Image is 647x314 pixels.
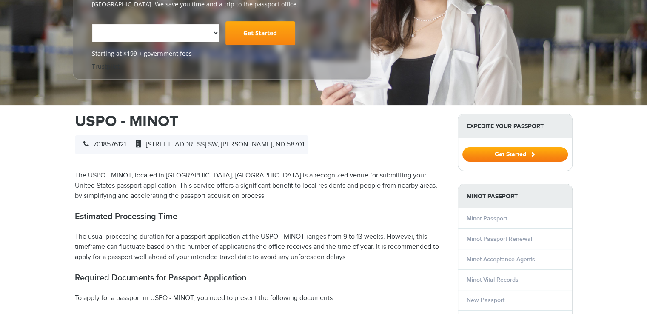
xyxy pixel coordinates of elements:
[75,232,445,263] p: The usual processing duration for a passport application at the USPO - MINOT ranges from 9 to 13 ...
[92,62,120,70] a: Trustpilot
[75,211,445,222] h2: Estimated Processing Time
[467,256,535,263] a: Minot Acceptance Agents
[225,21,295,45] a: Get Started
[467,276,519,283] a: Minot Vital Records
[458,184,572,208] strong: Minot Passport
[79,140,126,148] span: 7018576121
[458,114,572,138] strong: Expedite Your Passport
[75,171,445,201] p: The USPO - MINOT, located in [GEOGRAPHIC_DATA], [GEOGRAPHIC_DATA] is a recognized venue for submi...
[75,114,445,129] h1: USPO - MINOT
[467,297,504,304] a: New Passport
[462,147,568,162] button: Get Started
[131,140,304,148] span: [STREET_ADDRESS] SW, [PERSON_NAME], ND 58701
[92,49,351,58] span: Starting at $199 + government fees
[75,273,445,283] h2: Required Documents for Passport Application
[462,151,568,157] a: Get Started
[467,235,532,243] a: Minot Passport Renewal
[467,215,507,222] a: Minot Passport
[75,135,308,154] div: |
[75,293,445,303] p: To apply for a passport in USPO - MINOT, you need to present the following documents:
